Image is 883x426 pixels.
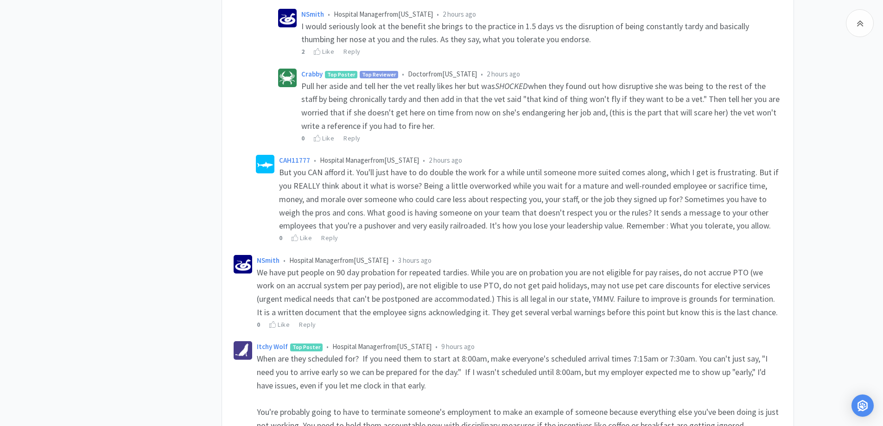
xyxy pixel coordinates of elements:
[283,256,286,265] span: •
[441,342,475,351] span: 9 hours ago
[325,71,357,78] span: Top Poster
[257,342,288,351] a: Itchy Wolf
[392,256,394,265] span: •
[343,133,361,143] div: Reply
[481,70,483,78] span: •
[343,46,361,57] div: Reply
[321,233,338,243] div: Reply
[279,155,782,166] div: Hospital Manager from [US_STATE]
[495,81,528,91] span: SHOCKED
[301,9,782,20] div: Hospital Manager from [US_STATE]
[301,70,323,78] a: Crabby
[269,319,290,330] div: Like
[437,10,439,19] span: •
[257,256,280,265] a: NSmith
[257,267,778,318] span: We have put people on 90 day probation for repeated tardies. While you are on probation you are n...
[360,71,398,78] span: Top Reviewer
[314,133,334,143] div: Like
[423,156,425,165] span: •
[851,394,874,417] div: Open Intercom Messenger
[301,81,781,131] span: when they found out how disruptive she was being to the rest of the staff by being chronically ta...
[314,46,334,57] div: Like
[299,319,316,330] div: Reply
[301,21,751,45] span: I would seriously look at the benefit she brings to the practice in 1.5 days vs the disruption of...
[301,81,495,91] span: Pull her aside and tell her the vet really likes her but was
[487,70,520,78] span: 2 hours ago
[257,255,782,266] div: Hospital Manager from [US_STATE]
[429,156,462,165] span: 2 hours ago
[402,70,404,78] span: •
[292,233,312,243] div: Like
[301,134,305,142] strong: 0
[279,167,781,231] span: But you CAN afford it. You'll just have to do double the work for a while until someone more suit...
[443,10,476,19] span: 2 hours ago
[279,156,310,165] a: CAH11777
[291,344,322,350] span: Top Poster
[398,256,432,265] span: 3 hours ago
[328,10,330,19] span: •
[301,10,324,19] a: NSmith
[301,69,782,80] div: Doctor from [US_STATE]
[314,156,316,165] span: •
[279,234,283,242] strong: 0
[301,47,305,56] strong: 2
[257,341,782,352] div: Hospital Manager from [US_STATE]
[326,342,329,351] span: •
[257,353,769,391] span: When are they scheduled for? If you need them to start at 8:00am, make everyone's scheduled arriv...
[435,342,438,351] span: •
[257,320,260,329] strong: 0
